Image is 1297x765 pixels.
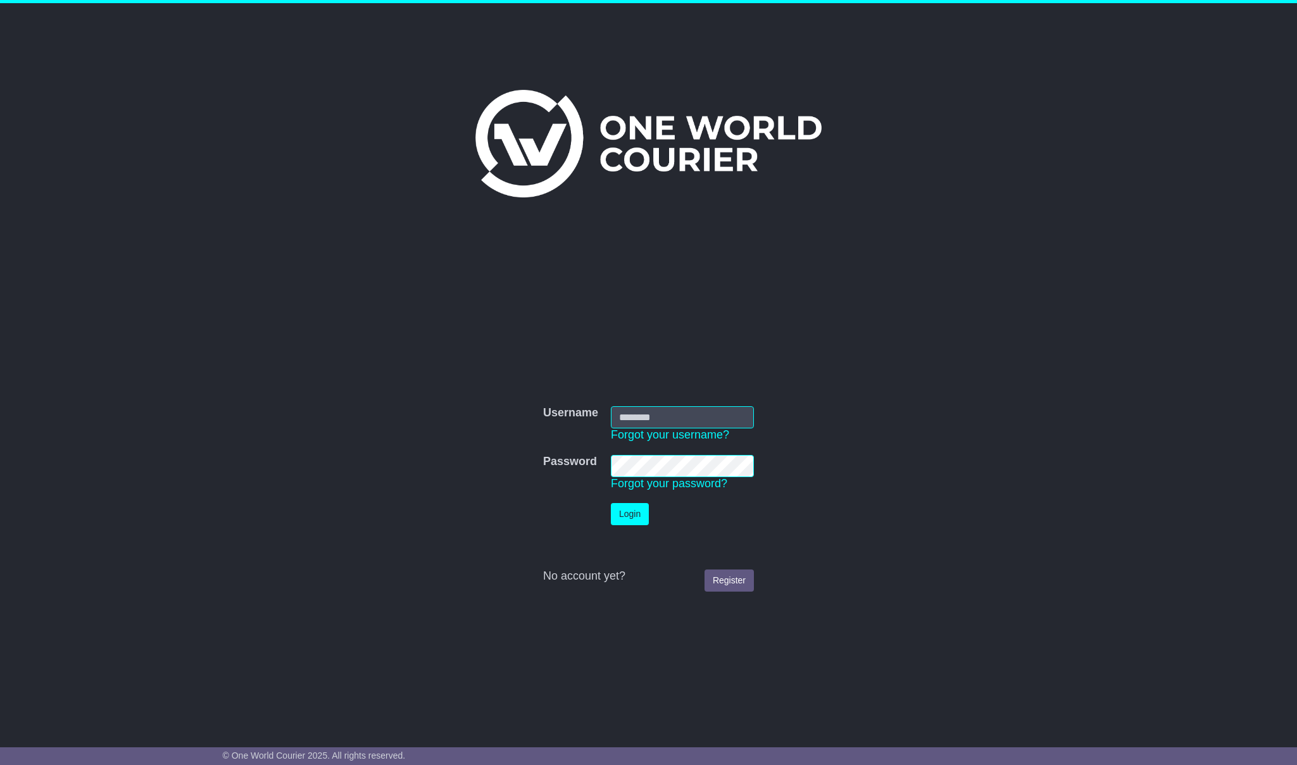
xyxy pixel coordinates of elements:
[611,477,727,490] a: Forgot your password?
[543,455,597,469] label: Password
[543,569,754,583] div: No account yet?
[475,90,821,197] img: One World
[543,406,598,420] label: Username
[611,503,649,525] button: Login
[611,428,729,441] a: Forgot your username?
[223,750,406,761] span: © One World Courier 2025. All rights reserved.
[705,569,754,592] a: Register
